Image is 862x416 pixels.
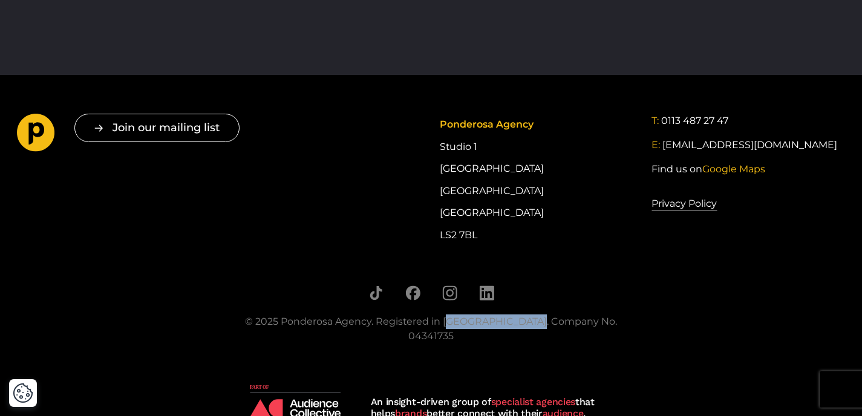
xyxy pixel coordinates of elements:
a: Go to homepage [17,114,55,156]
span: E: [651,139,660,151]
a: Privacy Policy [651,196,717,212]
a: Follow us on TikTok [368,285,384,301]
span: Google Maps [702,163,765,175]
a: Follow us on Facebook [405,285,420,301]
a: Find us onGoogle Maps [651,162,765,177]
button: Join our mailing list [74,114,240,142]
a: Follow us on LinkedIn [479,285,494,301]
span: T: [651,115,659,126]
button: Cookie Settings [13,383,33,403]
div: © 2025 Ponderosa Agency. Registered in [GEOGRAPHIC_DATA]. Company No. 04341735 [229,314,634,343]
a: [EMAIL_ADDRESS][DOMAIN_NAME] [662,138,837,152]
span: Ponderosa Agency [440,119,534,130]
a: Follow us on Instagram [442,285,457,301]
a: 0113 487 27 47 [661,114,728,128]
img: Revisit consent button [13,383,33,403]
div: Studio 1 [GEOGRAPHIC_DATA] [GEOGRAPHIC_DATA] [GEOGRAPHIC_DATA] LS2 7BL [440,114,633,246]
strong: specialist agencies [491,396,575,408]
